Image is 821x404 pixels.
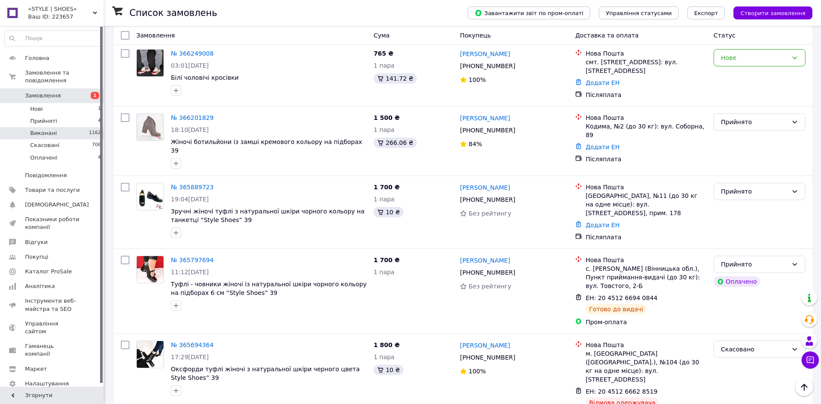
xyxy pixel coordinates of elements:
[374,138,417,148] div: 266.06 ₴
[136,32,175,39] span: Замовлення
[460,50,510,58] a: [PERSON_NAME]
[585,122,707,139] div: Кодима, №2 (до 30 кг): вул. Соборна, 89
[721,117,788,127] div: Прийнято
[460,183,510,192] a: [PERSON_NAME]
[468,6,590,19] button: Завантажити звіт по пром-оплаті
[30,141,60,149] span: Скасовані
[694,10,718,16] span: Експорт
[599,6,679,19] button: Управління статусами
[171,114,214,121] a: № 366201829
[575,32,639,39] span: Доставка та оплата
[374,207,403,217] div: 10 ₴
[585,183,707,191] div: Нова Пошта
[585,318,707,326] div: Пром-оплата
[374,114,400,121] span: 1 500 ₴
[25,253,48,261] span: Покупці
[374,126,395,133] span: 1 пара
[91,92,99,99] span: 1
[585,191,707,217] div: [GEOGRAPHIC_DATA], №11 (до 30 кг на одне місце): вул. [STREET_ADDRESS], прим. 178
[171,208,365,223] a: Зручні жіночі туфлі з натуральної шкіри чорного кольору на танкетці “Style Shoes” 39
[721,344,788,354] div: Скасовано
[137,50,164,76] img: Фото товару
[137,114,164,141] img: Фото товару
[714,276,760,287] div: Оплачено
[460,127,515,134] span: [PHONE_NUMBER]
[25,92,61,100] span: Замовлення
[374,73,417,84] div: 141.72 ₴
[171,126,209,133] span: 18:10[DATE]
[585,256,707,264] div: Нова Пошта
[460,341,510,350] a: [PERSON_NAME]
[171,138,362,154] a: Жіночі ботильйони із замші кремового кольору на підборах 39
[25,342,80,358] span: Гаманець компанії
[585,233,707,241] div: Післяплата
[129,8,217,18] h1: Список замовлень
[171,257,214,263] a: № 365797694
[136,113,164,141] a: Фото товару
[25,238,47,246] span: Відгуки
[25,172,67,179] span: Повідомлення
[585,222,620,229] a: Додати ЕН
[460,256,510,265] a: [PERSON_NAME]
[740,10,805,16] span: Створити замовлення
[795,378,813,396] button: Наверх
[25,297,80,313] span: Інструменти веб-майстра та SEO
[98,105,101,113] span: 1
[171,74,239,81] a: Білі чоловічі кросівки
[585,264,707,290] div: с. [PERSON_NAME] (Вінницька обл.), Пункт приймання-видачі (до 30 кг): вул. Товстого, 2-Б
[25,54,49,62] span: Головна
[374,269,395,276] span: 1 пара
[30,105,43,113] span: Нові
[585,304,647,314] div: Готово до видачі
[460,114,510,122] a: [PERSON_NAME]
[25,268,72,276] span: Каталог ProSale
[460,32,491,39] span: Покупець
[98,117,101,125] span: 4
[30,117,57,125] span: Прийняті
[136,341,164,368] a: Фото товару
[585,49,707,58] div: Нова Пошта
[28,5,93,13] span: «STYLE | SHOES»
[171,62,209,69] span: 03:01[DATE]
[460,269,515,276] span: [PHONE_NUMBER]
[374,365,403,375] div: 10 ₴
[171,366,360,381] a: Оксфорди туфлі жіночі з натуральної шкіри черного цвета Style Shoes” 39
[137,256,164,283] img: Фото товару
[606,10,672,16] span: Управління статусами
[171,50,214,57] a: № 366249008
[25,380,69,388] span: Налаштування
[374,196,395,203] span: 1 пара
[733,6,812,19] button: Створити замовлення
[585,79,620,86] a: Додати ЕН
[585,294,657,301] span: ЕН: 20 4512 6694 0844
[25,216,80,231] span: Показники роботи компанії
[374,62,395,69] span: 1 пара
[585,58,707,75] div: смт. [STREET_ADDRESS]: вул. [STREET_ADDRESS]
[469,368,486,375] span: 100%
[30,129,57,137] span: Виконані
[374,257,400,263] span: 1 700 ₴
[469,210,511,217] span: Без рейтингу
[714,32,736,39] span: Статус
[469,283,511,290] span: Без рейтингу
[460,354,515,361] span: [PHONE_NUMBER]
[98,154,101,162] span: 4
[171,269,209,276] span: 11:12[DATE]
[469,76,486,83] span: 100%
[25,186,80,194] span: Товари та послуги
[30,154,57,162] span: Оплачені
[725,9,812,16] a: Створити замовлення
[137,183,164,210] img: Фото товару
[5,31,101,46] input: Пошук
[171,184,214,191] a: № 365889723
[171,341,214,348] a: № 365694364
[585,91,707,99] div: Післяплата
[89,129,101,137] span: 1162
[136,256,164,283] a: Фото товару
[687,6,725,19] button: Експорт
[585,155,707,163] div: Післяплата
[25,365,47,373] span: Маркет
